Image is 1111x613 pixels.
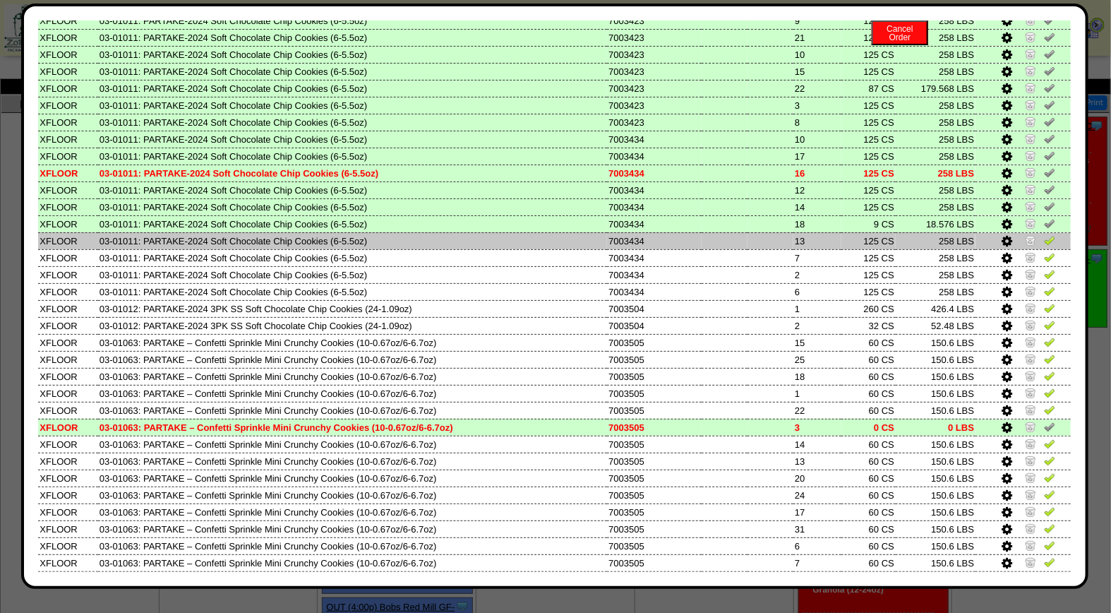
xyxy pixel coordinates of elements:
[1044,218,1055,229] img: Un-Verify Pick
[896,46,975,63] td: 258 LBS
[841,487,896,504] td: 60 CS
[607,351,702,368] td: 7003505
[1025,404,1036,415] img: Zero Item and Verify
[38,554,98,571] td: XFLOOR
[607,12,702,29] td: 7003423
[98,215,607,232] td: 03-01011: PARTAKE-2024 Soft Chocolate Chip Cookies (6-5.5oz)
[607,46,702,63] td: 7003423
[896,215,975,232] td: 18.576 LBS
[38,232,98,249] td: XFLOOR
[1025,387,1036,398] img: Zero Item and Verify
[1025,353,1036,364] img: Zero Item and Verify
[896,487,975,504] td: 150.6 LBS
[841,165,896,181] td: 125 CS
[607,266,702,283] td: 7003434
[607,181,702,198] td: 7003434
[1025,150,1036,161] img: Zero Item and Verify
[896,114,975,131] td: 258 LBS
[793,232,841,249] td: 13
[607,300,702,317] td: 7003504
[98,283,607,300] td: 03-01011: PARTAKE-2024 Soft Chocolate Chip Cookies (6-5.5oz)
[98,470,607,487] td: 03-01063: PARTAKE – Confetti Sprinkle Mini Crunchy Cookies (10-0.67oz/6-6.7oz)
[1044,201,1055,212] img: Un-Verify Pick
[607,520,702,537] td: 7003505
[896,300,975,317] td: 426.4 LBS
[841,419,896,436] td: 0 CS
[98,300,607,317] td: 03-01012: PARTAKE-2024 3PK SS Soft Chocolate Chip Cookies (24-1.09oz)
[896,470,975,487] td: 150.6 LBS
[896,334,975,351] td: 150.6 LBS
[1044,184,1055,195] img: Un-Verify Pick
[841,334,896,351] td: 60 CS
[793,148,841,165] td: 17
[793,283,841,300] td: 6
[98,266,607,283] td: 03-01011: PARTAKE-2024 Soft Chocolate Chip Cookies (6-5.5oz)
[793,29,841,46] td: 21
[841,520,896,537] td: 60 CS
[607,487,702,504] td: 7003505
[841,12,896,29] td: 125 CS
[896,181,975,198] td: 258 LBS
[793,249,841,266] td: 7
[1044,285,1055,297] img: Verify Pick
[896,571,975,588] td: 150.6 LBS
[1025,268,1036,280] img: Zero Item and Verify
[607,436,702,453] td: 7003505
[793,504,841,520] td: 17
[841,232,896,249] td: 125 CS
[607,571,702,588] td: 7003505
[607,537,702,554] td: 7003505
[38,487,98,504] td: XFLOOR
[1044,370,1055,381] img: Verify Pick
[98,131,607,148] td: 03-01011: PARTAKE-2024 Soft Chocolate Chip Cookies (6-5.5oz)
[98,114,607,131] td: 03-01011: PARTAKE-2024 Soft Chocolate Chip Cookies (6-5.5oz)
[98,46,607,63] td: 03-01011: PARTAKE-2024 Soft Chocolate Chip Cookies (6-5.5oz)
[38,165,98,181] td: XFLOOR
[841,215,896,232] td: 9 CS
[38,148,98,165] td: XFLOOR
[841,131,896,148] td: 125 CS
[841,97,896,114] td: 125 CS
[1025,167,1036,178] img: Zero Item and Verify
[841,181,896,198] td: 125 CS
[1044,268,1055,280] img: Verify Pick
[1025,65,1036,76] img: Zero Item and Verify
[896,537,975,554] td: 150.6 LBS
[98,165,607,181] td: 03-01011: PARTAKE-2024 Soft Chocolate Chip Cookies (6-5.5oz)
[38,402,98,419] td: XFLOOR
[841,351,896,368] td: 60 CS
[841,283,896,300] td: 125 CS
[98,487,607,504] td: 03-01063: PARTAKE – Confetti Sprinkle Mini Crunchy Cookies (10-0.67oz/6-6.7oz)
[841,402,896,419] td: 60 CS
[896,402,975,419] td: 150.6 LBS
[896,63,975,80] td: 258 LBS
[1044,353,1055,364] img: Verify Pick
[896,249,975,266] td: 258 LBS
[607,148,702,165] td: 7003434
[607,554,702,571] td: 7003505
[1044,150,1055,161] img: Un-Verify Pick
[1025,251,1036,263] img: Zero Item and Verify
[793,436,841,453] td: 14
[841,198,896,215] td: 125 CS
[841,300,896,317] td: 260 CS
[98,385,607,402] td: 03-01063: PARTAKE – Confetti Sprinkle Mini Crunchy Cookies (10-0.67oz/6-6.7oz)
[38,436,98,453] td: XFLOOR
[38,385,98,402] td: XFLOOR
[841,571,896,588] td: 60 CS
[1044,421,1055,432] img: Un-Verify Pick
[793,453,841,470] td: 13
[896,351,975,368] td: 150.6 LBS
[793,351,841,368] td: 25
[896,283,975,300] td: 258 LBS
[38,80,98,97] td: XFLOOR
[793,520,841,537] td: 31
[896,198,975,215] td: 258 LBS
[793,470,841,487] td: 20
[1044,167,1055,178] img: Un-Verify Pick
[98,537,607,554] td: 03-01063: PARTAKE – Confetti Sprinkle Mini Crunchy Cookies (10-0.67oz/6-6.7oz)
[896,131,975,148] td: 258 LBS
[1025,421,1036,432] img: Zero Item and Verify
[38,12,98,29] td: XFLOOR
[607,470,702,487] td: 7003505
